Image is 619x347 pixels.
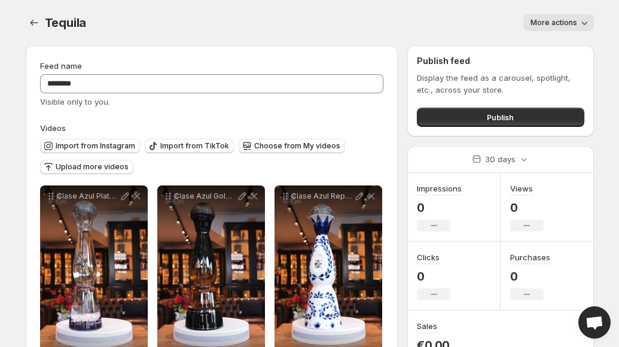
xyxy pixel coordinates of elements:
[417,182,462,194] h3: Impressions
[26,14,42,31] button: Settings
[145,139,234,153] button: Import from TikTok
[530,18,577,28] span: More actions
[417,55,584,67] h2: Publish feed
[174,191,236,201] p: Clase Azul Gold Tequila (70cl)
[417,200,462,215] p: 0
[523,14,594,31] button: More actions
[510,200,544,215] p: 0
[485,153,516,165] p: 30 days
[40,61,82,71] span: Feed name
[578,306,611,339] div: Open chat
[291,191,353,201] p: Clase Azul Reposado Tequila (70cl)
[510,182,533,194] h3: Views
[40,139,140,153] button: Import from Instagram
[487,111,514,123] span: Publish
[417,320,437,332] h3: Sales
[510,251,550,263] h3: Purchases
[417,108,584,127] button: Publish
[45,16,87,30] span: Tequila
[417,72,584,96] p: Display the feed as a carousel, spotlight, etc., across your store.
[239,139,345,153] button: Choose from My videos
[417,251,440,263] h3: Clicks
[160,141,229,151] span: Import from TikTok
[40,160,133,174] button: Upload more videos
[417,269,450,284] p: 0
[40,123,66,133] span: Videos
[254,141,340,151] span: Choose from My videos
[56,162,129,172] span: Upload more videos
[56,141,135,151] span: Import from Instagram
[57,191,119,201] p: Clase Azul Plata Tequila (70cl)
[40,97,110,106] span: Visible only to you.
[510,269,550,284] p: 0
